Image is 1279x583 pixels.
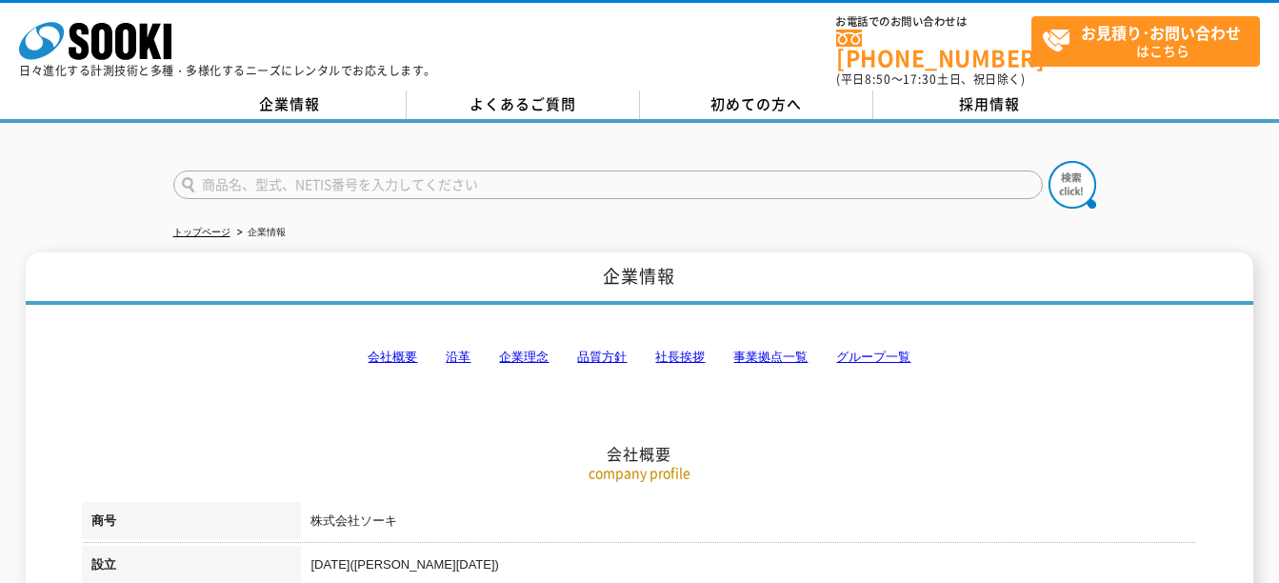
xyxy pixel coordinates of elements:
a: 採用情報 [873,90,1107,119]
p: 日々進化する計測技術と多種・多様化するニーズにレンタルでお応えします。 [19,65,436,76]
h2: 会社概要 [82,253,1196,464]
a: よくあるご質問 [407,90,640,119]
a: 会社概要 [368,350,417,364]
a: 企業情報 [173,90,407,119]
span: 初めての方へ [710,93,802,114]
a: 社長挨拶 [655,350,705,364]
a: トップページ [173,227,230,237]
p: company profile [82,463,1196,483]
li: 企業情報 [233,223,286,243]
a: お見積り･お問い合わせはこちら [1031,16,1260,67]
span: (平日 ～ 土日、祝日除く) [836,70,1025,88]
a: [PHONE_NUMBER] [836,30,1031,69]
a: 沿革 [446,350,470,364]
h1: 企業情報 [26,252,1253,305]
a: グループ一覧 [836,350,910,364]
a: 企業理念 [499,350,549,364]
td: 株式会社ソーキ [301,502,1196,546]
span: お電話でのお問い合わせは [836,16,1031,28]
input: 商品名、型式、NETIS番号を入力してください [173,171,1043,199]
img: btn_search.png [1049,161,1096,209]
strong: お見積り･お問い合わせ [1081,21,1241,44]
a: 事業拠点一覧 [733,350,808,364]
span: 17:30 [903,70,937,88]
a: 初めての方へ [640,90,873,119]
th: 商号 [82,502,301,546]
span: はこちら [1042,17,1259,65]
span: 8:50 [865,70,891,88]
a: 品質方針 [577,350,627,364]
